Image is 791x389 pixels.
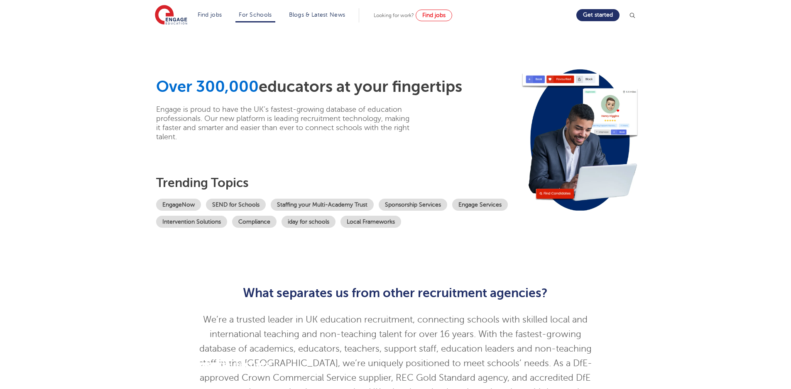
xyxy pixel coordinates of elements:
h3: Trending topics [156,175,517,190]
a: Intervention Solutions [156,216,227,228]
a: For Schools [239,12,272,18]
a: SEND for Schools [206,199,266,211]
span: Find jobs [422,12,446,18]
a: Compliance [232,216,277,228]
a: Get started [576,9,620,21]
p: Engage is proud to have the UK’s fastest-growing database of education professionals. Our new pla... [156,105,411,141]
img: Image for: Looking for staff [521,63,639,217]
a: EngageNow [156,199,201,211]
a: Engage Services [452,199,508,211]
a: Find jobs [416,10,452,21]
span: Looking for work? [374,12,414,18]
span: Over 300,000 [156,78,259,96]
a: Find jobs [198,12,222,18]
h1: educators at your fingertips [156,77,517,96]
img: Engage Education [155,5,187,26]
h2: What separates us from other recruitment agencies? [192,286,599,300]
a: Blogs & Latest News [289,12,345,18]
a: Local Frameworks [340,216,401,228]
a: iday for schools [282,216,336,228]
a: Staffing your Multi-Academy Trust [271,199,374,211]
a: Sponsorship Services [379,199,447,211]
